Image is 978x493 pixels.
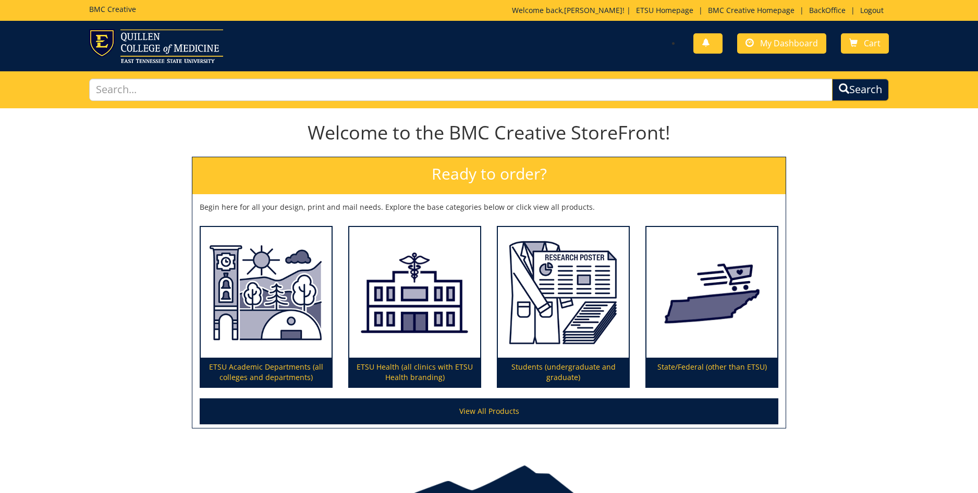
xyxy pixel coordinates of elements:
span: My Dashboard [760,37,818,49]
a: ETSU Health (all clinics with ETSU Health branding) [349,227,480,387]
img: Students (undergraduate and graduate) [498,227,629,358]
span: Cart [864,37,881,49]
a: [PERSON_NAME] [564,5,622,15]
p: ETSU Academic Departments (all colleges and departments) [201,358,332,387]
h2: Ready to order? [192,157,786,194]
p: Students (undergraduate and graduate) [498,358,629,387]
img: ETSU logo [89,29,223,63]
a: State/Federal (other than ETSU) [646,227,777,387]
h5: BMC Creative [89,5,136,13]
a: Logout [855,5,889,15]
img: State/Federal (other than ETSU) [646,227,777,358]
p: ETSU Health (all clinics with ETSU Health branding) [349,358,480,387]
a: ETSU Academic Departments (all colleges and departments) [201,227,332,387]
a: Students (undergraduate and graduate) [498,227,629,387]
p: Begin here for all your design, print and mail needs. Explore the base categories below or click ... [200,202,778,212]
h1: Welcome to the BMC Creative StoreFront! [192,122,786,143]
a: My Dashboard [737,33,826,54]
img: ETSU Academic Departments (all colleges and departments) [201,227,332,358]
a: View All Products [200,398,778,424]
a: BMC Creative Homepage [703,5,800,15]
input: Search... [89,79,832,101]
p: Welcome back, ! | | | | [512,5,889,16]
a: BackOffice [804,5,851,15]
button: Search [832,79,889,101]
a: ETSU Homepage [631,5,699,15]
img: ETSU Health (all clinics with ETSU Health branding) [349,227,480,358]
p: State/Federal (other than ETSU) [646,358,777,387]
a: Cart [841,33,889,54]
